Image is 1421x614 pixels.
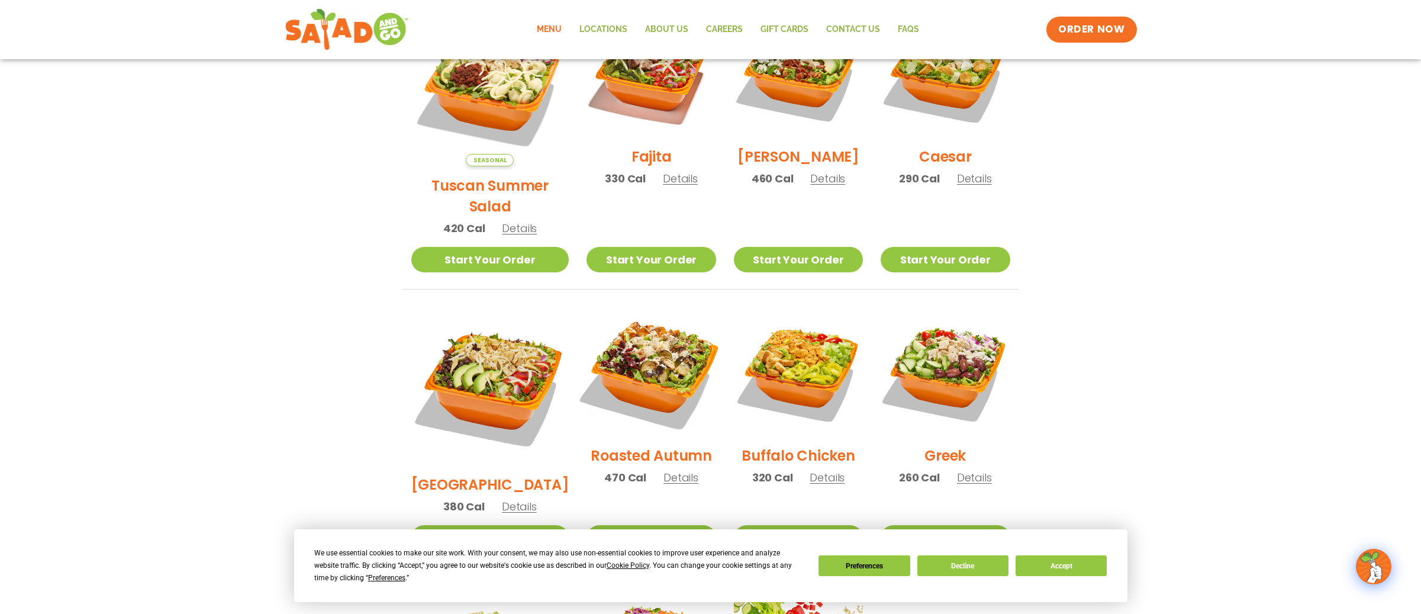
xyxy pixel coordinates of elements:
[411,525,569,551] a: Start Your Order
[919,146,972,167] h2: Caesar
[607,561,649,570] span: Cookie Policy
[466,154,514,166] span: Seasonal
[575,296,727,448] img: Product photo for Roasted Autumn Salad
[411,8,569,166] img: Product photo for Tuscan Summer Salad
[636,16,697,43] a: About Us
[957,470,992,485] span: Details
[587,525,716,551] a: Start Your Order
[294,529,1127,602] div: Cookie Consent Prompt
[443,220,485,236] span: 420 Cal
[411,307,569,465] img: Product photo for BBQ Ranch Salad
[810,470,845,485] span: Details
[587,8,716,137] img: Product photo for Fajita Salad
[734,247,863,272] a: Start Your Order
[663,470,698,485] span: Details
[411,247,569,272] a: Start Your Order
[571,16,636,43] a: Locations
[889,16,928,43] a: FAQs
[1046,17,1136,43] a: ORDER NOW
[817,16,889,43] a: Contact Us
[697,16,752,43] a: Careers
[368,574,405,582] span: Preferences
[957,171,992,186] span: Details
[881,525,1010,551] a: Start Your Order
[881,247,1010,272] a: Start Your Order
[899,470,940,486] span: 260 Cal
[411,474,569,495] h2: [GEOGRAPHIC_DATA]
[502,221,537,236] span: Details
[810,171,845,186] span: Details
[752,16,817,43] a: GIFT CARDS
[605,171,646,187] span: 330 Cal
[881,8,1010,137] img: Product photo for Caesar Salad
[1357,550,1390,583] img: wpChatIcon
[443,499,485,515] span: 380 Cal
[285,6,410,53] img: new-SAG-logo-768×292
[819,555,910,576] button: Preferences
[591,445,712,466] h2: Roasted Autumn
[587,247,716,272] a: Start Your Order
[734,307,863,436] img: Product photo for Buffalo Chicken Salad
[917,555,1008,576] button: Decline
[899,171,940,187] span: 290 Cal
[411,175,569,217] h2: Tuscan Summer Salad
[663,171,698,186] span: Details
[604,470,646,486] span: 470 Cal
[631,146,672,167] h2: Fajita
[314,547,804,584] div: We use essential cookies to make our site work. With your consent, we may also use non-essential ...
[734,8,863,137] img: Product photo for Cobb Salad
[734,525,863,551] a: Start Your Order
[881,307,1010,436] img: Product photo for Greek Salad
[528,16,928,43] nav: Menu
[752,470,793,486] span: 320 Cal
[742,445,855,466] h2: Buffalo Chicken
[1016,555,1107,576] button: Accept
[924,445,966,466] h2: Greek
[1058,22,1124,37] span: ORDER NOW
[502,499,537,514] span: Details
[737,146,859,167] h2: [PERSON_NAME]
[752,171,794,187] span: 460 Cal
[528,16,571,43] a: Menu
